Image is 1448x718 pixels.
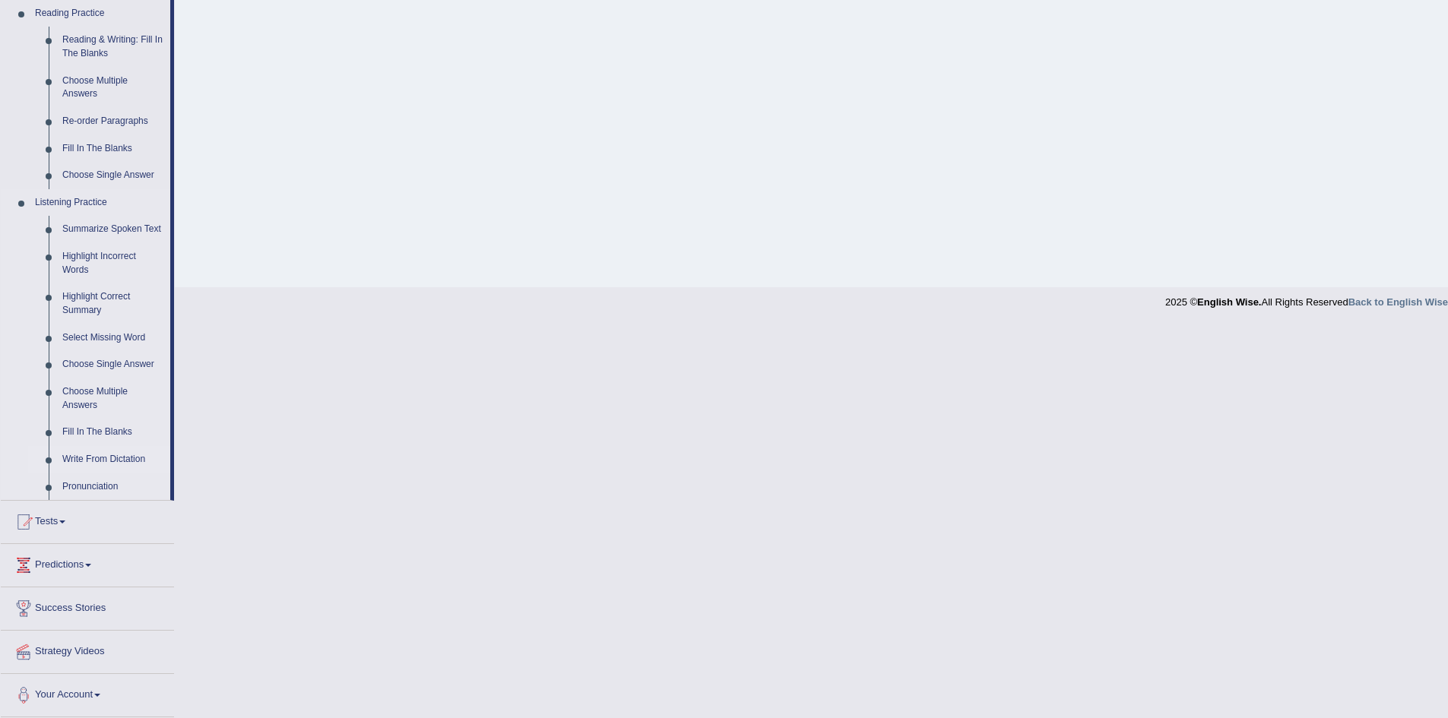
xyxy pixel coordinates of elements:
[55,68,170,108] a: Choose Multiple Answers
[1,501,174,539] a: Tests
[55,162,170,189] a: Choose Single Answer
[55,473,170,501] a: Pronunciation
[55,243,170,283] a: Highlight Incorrect Words
[1,544,174,582] a: Predictions
[55,324,170,352] a: Select Missing Word
[1,674,174,712] a: Your Account
[1165,287,1448,309] div: 2025 © All Rights Reserved
[55,446,170,473] a: Write From Dictation
[1,587,174,625] a: Success Stories
[55,135,170,163] a: Fill In The Blanks
[55,27,170,67] a: Reading & Writing: Fill In The Blanks
[1,631,174,669] a: Strategy Videos
[55,216,170,243] a: Summarize Spoken Text
[55,108,170,135] a: Re-order Paragraphs
[55,419,170,446] a: Fill In The Blanks
[1197,296,1261,308] strong: English Wise.
[55,351,170,378] a: Choose Single Answer
[1348,296,1448,308] a: Back to English Wise
[55,378,170,419] a: Choose Multiple Answers
[55,283,170,324] a: Highlight Correct Summary
[28,189,170,217] a: Listening Practice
